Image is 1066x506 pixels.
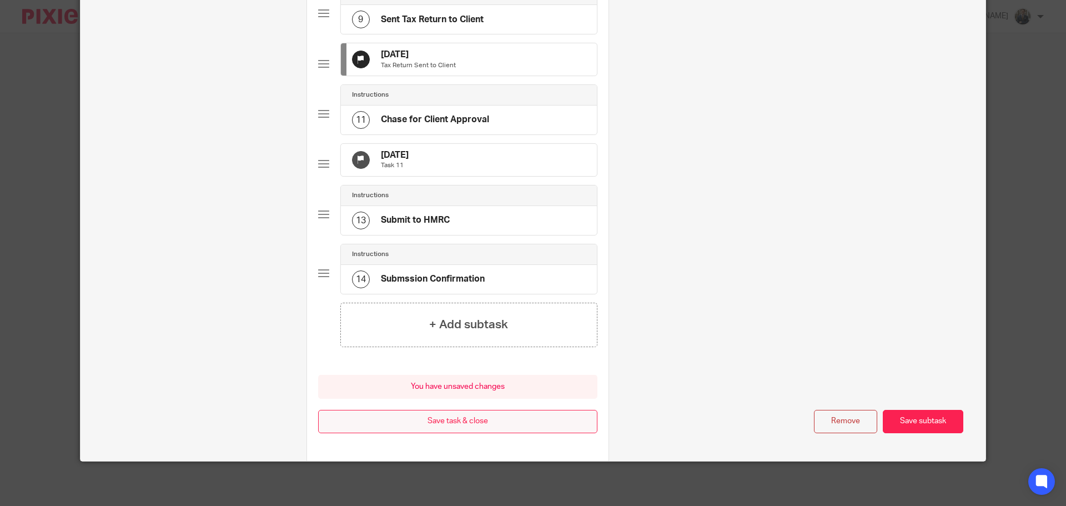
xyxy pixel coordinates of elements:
h4: Submit to HMRC [381,214,450,226]
button: Save subtask [883,410,963,434]
button: Save task & close [318,410,597,434]
h4: Sent Tax Return to Client [381,14,484,26]
h4: Instructions [352,191,389,200]
p: Task 11 [381,161,409,170]
div: 14 [352,270,370,288]
h4: Chase for Client Approval [381,114,489,126]
p: Tax Return Sent to Client [381,61,456,70]
h4: Instructions [352,91,389,99]
div: 13 [352,212,370,229]
h4: [DATE] [381,49,456,61]
h4: + Add subtask [429,316,508,333]
h4: Instructions [352,250,389,259]
div: 11 [352,111,370,129]
h4: [DATE] [381,149,409,161]
h4: Submssion Confirmation [381,273,485,285]
div: 9 [352,11,370,28]
button: Remove [814,410,877,434]
div: You have unsaved changes [318,375,597,399]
